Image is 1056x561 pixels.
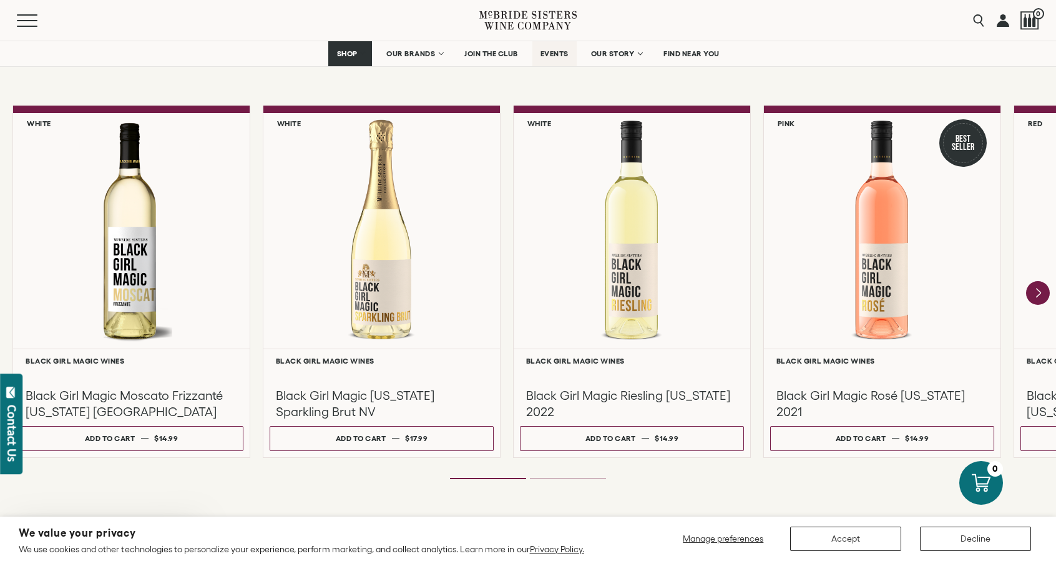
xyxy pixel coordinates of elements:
[776,387,988,420] h3: Black Girl Magic Rosé [US_STATE] 2021
[526,387,738,420] h3: Black Girl Magic Riesling [US_STATE] 2022
[683,534,763,544] span: Manage preferences
[6,405,18,462] div: Contact Us
[328,41,372,66] a: SHOP
[276,357,487,365] h6: Black Girl Magic Wines
[270,426,494,451] button: Add to cart $17.99
[987,461,1003,477] div: 0
[12,106,250,458] a: White Black Girl Magic Moscato Frizzanté California NV Black Girl Magic Wines Black Girl Magic Mo...
[1028,119,1043,127] h6: Red
[405,434,428,442] span: $17.99
[655,41,728,66] a: FIND NEAR YOU
[513,106,751,458] a: White Black Girl Magic Riesling California Black Girl Magic Wines Black Girl Magic Riesling [US_S...
[19,544,584,555] p: We use cookies and other technologies to personalize your experience, perform marketing, and coll...
[526,357,738,365] h6: Black Girl Magic Wines
[527,119,552,127] h6: White
[770,426,994,451] button: Add to cart $14.99
[1026,281,1050,305] button: Next
[26,387,237,420] h3: Black Girl Magic Moscato Frizzanté [US_STATE] [GEOGRAPHIC_DATA]
[655,434,678,442] span: $14.99
[920,527,1031,551] button: Decline
[530,478,606,479] li: Page dot 2
[154,434,178,442] span: $14.99
[378,41,450,66] a: OUR BRANDS
[778,119,795,127] h6: Pink
[336,429,386,447] div: Add to cart
[263,106,501,458] a: White Black Girl Magic California Sparkling Brut Black Girl Magic Wines Black Girl Magic [US_STAT...
[663,49,720,58] span: FIND NEAR YOU
[520,426,744,451] button: Add to cart $14.99
[530,544,584,554] a: Privacy Policy.
[276,387,487,420] h3: Black Girl Magic [US_STATE] Sparkling Brut NV
[17,14,62,27] button: Mobile Menu Trigger
[19,426,243,451] button: Add to cart $14.99
[776,357,988,365] h6: Black Girl Magic Wines
[19,528,584,539] h2: We value your privacy
[1033,8,1044,19] span: 0
[26,357,237,365] h6: Black Girl Magic Wines
[464,49,518,58] span: JOIN THE CLUB
[85,429,135,447] div: Add to cart
[27,119,51,127] h6: White
[386,49,435,58] span: OUR BRANDS
[585,429,636,447] div: Add to cart
[836,429,886,447] div: Add to cart
[790,527,901,551] button: Accept
[456,41,526,66] a: JOIN THE CLUB
[583,41,650,66] a: OUR STORY
[277,119,301,127] h6: White
[591,49,635,58] span: OUR STORY
[675,527,771,551] button: Manage preferences
[532,41,577,66] a: EVENTS
[905,434,929,442] span: $14.99
[336,49,358,58] span: SHOP
[763,106,1001,458] a: Pink Best Seller Black Girl Magic Rosé California Black Girl Magic Wines Black Girl Magic Rosé [U...
[450,478,526,479] li: Page dot 1
[540,49,569,58] span: EVENTS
